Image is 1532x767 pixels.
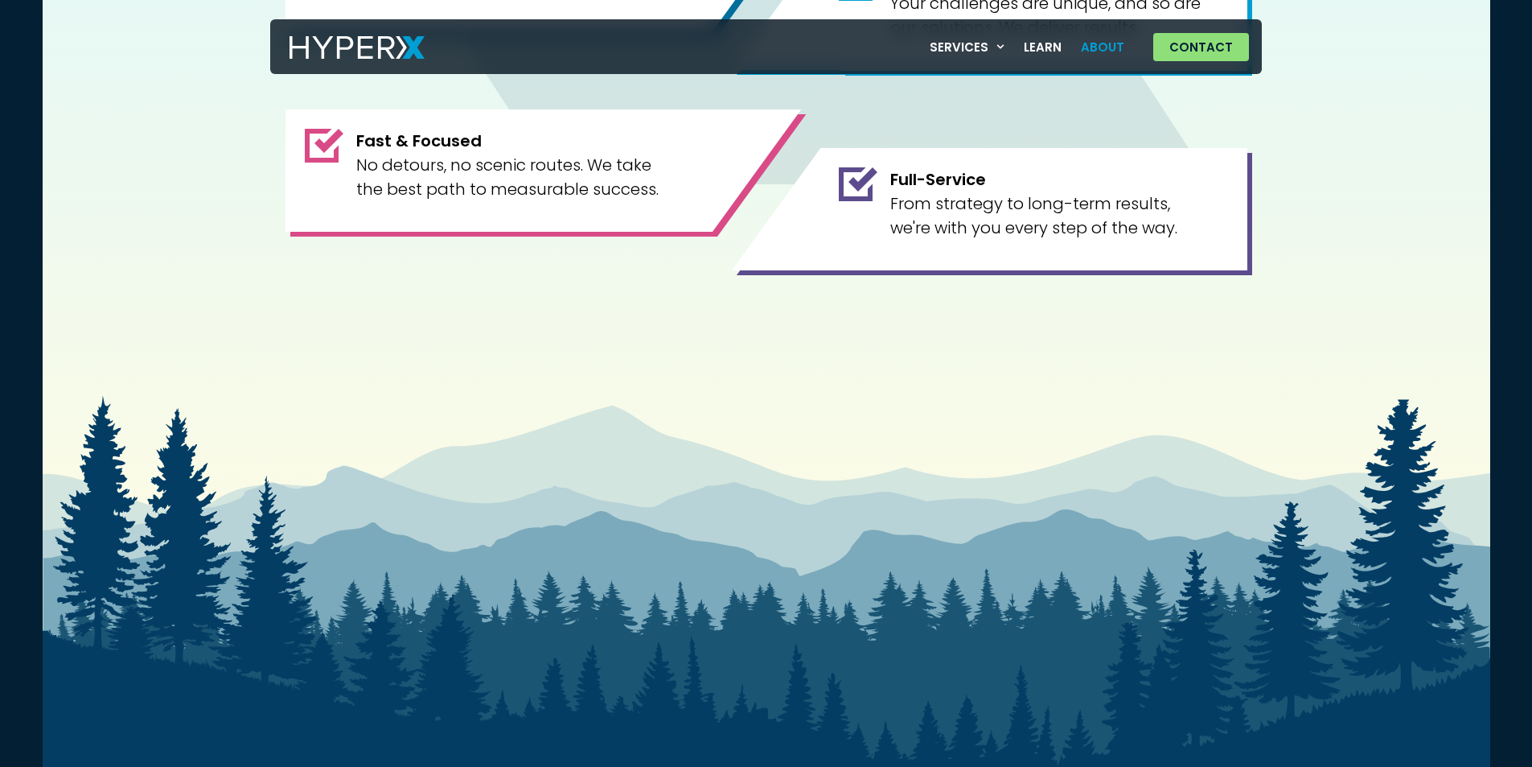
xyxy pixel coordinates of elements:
img: HyperX Logo [290,36,425,60]
h5: Fast & Focused [356,129,673,153]
a: Services [920,31,1015,64]
nav: Menu [920,31,1135,64]
a: Learn [1014,31,1071,64]
a: Contact [1153,33,1249,61]
p: No detours, no scenic routes. We take the best path to measurable success. [356,153,673,201]
a: About [1071,31,1134,64]
h5: Full-Service [890,167,1207,192]
p: From strategy to long-term results, we're with you every step of the way. [890,192,1207,240]
span: Contact [1169,41,1233,53]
